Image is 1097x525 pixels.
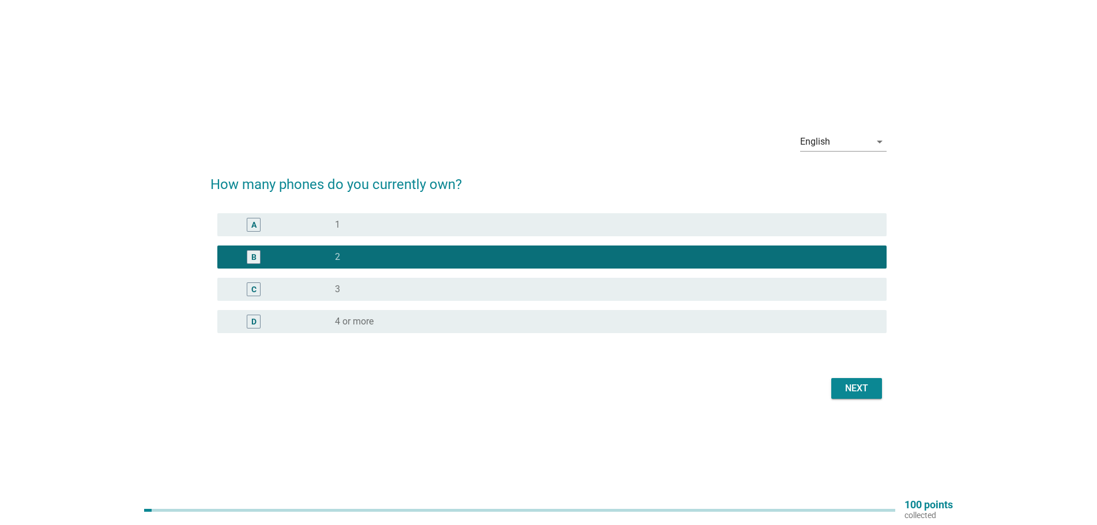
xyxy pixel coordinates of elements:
button: Next [831,378,882,399]
p: 100 points [904,500,953,510]
div: English [800,137,830,147]
label: 1 [335,219,340,231]
div: C [251,283,257,295]
label: 3 [335,284,340,295]
div: D [251,315,257,327]
label: 2 [335,251,340,263]
p: collected [904,510,953,520]
div: A [251,218,257,231]
div: B [251,251,257,263]
i: arrow_drop_down [873,135,887,149]
h2: How many phones do you currently own? [210,163,887,195]
div: Next [840,382,873,395]
label: 4 or more [335,316,374,327]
